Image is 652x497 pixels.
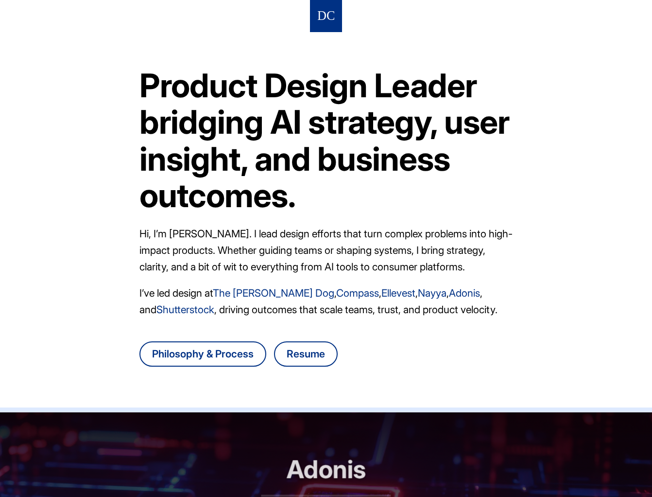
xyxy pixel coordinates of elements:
[213,287,334,299] a: The [PERSON_NAME] Dog
[139,226,513,275] p: Hi, I’m [PERSON_NAME]. I lead design efforts that turn complex problems into high-impact products...
[418,287,446,299] a: Nayya
[318,7,334,25] img: Logo
[139,285,513,318] p: I’ve led design at , , , , , and , driving outcomes that scale teams, trust, and product velocity.
[139,341,266,367] a: Go to Danny Chang's design philosophy and process page
[261,455,391,497] h2: Adonis
[156,303,214,316] a: Shutterstock
[139,67,513,214] h1: Product Design Leader bridging AI strategy, user insight, and business outcomes.
[381,287,415,299] a: Ellevest
[449,287,480,299] a: Adonis
[336,287,379,299] a: Compass
[274,341,338,367] a: Download Danny Chang's resume as a PDF file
